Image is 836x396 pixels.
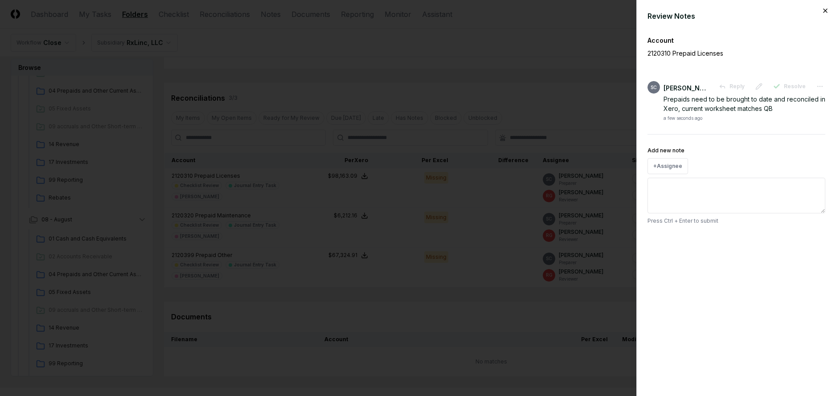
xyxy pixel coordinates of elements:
[647,147,684,154] label: Add new note
[647,36,825,45] div: Account
[647,158,688,174] button: +Assignee
[647,49,795,58] p: 2120310 Prepaid Licenses
[664,115,702,122] div: a few seconds ago
[768,78,811,94] button: Resolve
[713,78,750,94] button: Reply
[651,84,657,91] span: SC
[647,11,825,21] div: Review Notes
[647,217,825,225] p: Press Ctrl + Enter to submit
[664,94,825,113] div: Prepaids need to be brought to date and reconciled in Xero, current worksheet matches QB
[664,83,708,93] div: [PERSON_NAME]
[784,82,806,90] span: Resolve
